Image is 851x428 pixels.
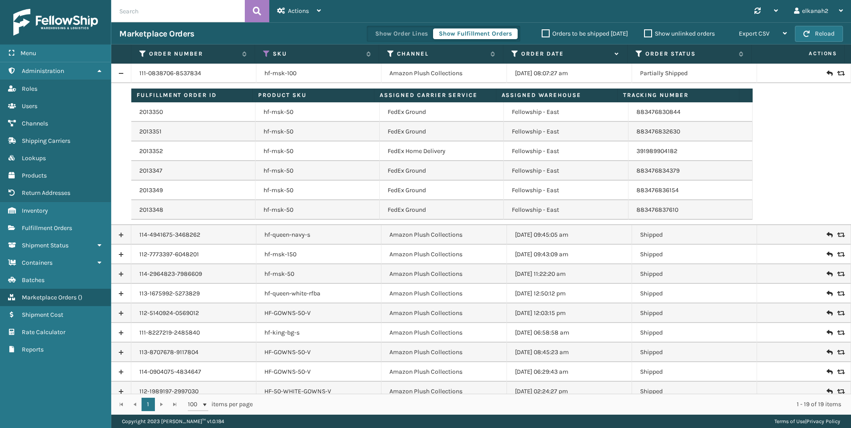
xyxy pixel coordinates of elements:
td: [DATE] 02:24:27 pm [507,382,632,401]
a: hf-king-bg-s [264,329,300,336]
a: 111-8227219-2485840 [139,328,200,337]
label: Show unlinked orders [644,30,715,37]
td: [DATE] 12:03:15 pm [507,303,632,323]
a: 114-0904075-4834647 [139,367,201,376]
a: 112-7773397-6048201 [139,250,199,259]
label: Order Number [149,50,238,58]
i: Create Return Label [827,250,832,259]
a: 2013349 [139,186,163,195]
td: hf-msk-50 [255,161,380,181]
a: 883476830844 [636,108,681,116]
i: Replace [837,271,843,277]
i: Replace [837,388,843,395]
td: Shipped [632,323,757,343]
a: 114-4941675-3468262 [139,230,200,239]
td: Shipped [632,225,757,245]
div: | [774,415,840,428]
span: 100 [188,400,201,409]
i: Replace [837,70,843,77]
a: 883476836154 [636,186,679,194]
td: Shipped [632,362,757,382]
span: Shipment Cost [22,311,63,319]
label: SKU [273,50,362,58]
a: 883476834379 [636,167,680,174]
td: Amazon Plush Collections [381,362,507,382]
td: Amazon Plush Collections [381,245,507,264]
td: [DATE] 09:45:05 am [507,225,632,245]
td: Amazon Plush Collections [381,343,507,362]
span: Actions [288,7,309,15]
span: Marketplace Orders [22,294,77,301]
a: 2013347 [139,166,162,175]
a: HF-GOWNS-50-V [264,348,311,356]
a: HF-50-WHITE-GOWNS-V [264,388,331,395]
td: [DATE] 08:07:27 am [507,64,632,83]
td: Amazon Plush Collections [381,284,507,303]
p: Copyright 2023 [PERSON_NAME]™ v 1.0.184 [122,415,224,428]
td: Amazon Plush Collections [381,303,507,323]
span: Channels [22,120,48,127]
span: Reports [22,346,44,353]
td: Amazon Plush Collections [381,225,507,245]
img: logo [13,9,98,36]
i: Replace [837,369,843,375]
td: hf-msk-50 [255,200,380,220]
a: hf-queen-navy-s [264,231,310,238]
td: Partially Shipped [632,64,757,83]
a: 113-8707678-9117804 [139,348,199,357]
label: Order Status [645,50,734,58]
i: Replace [837,232,843,238]
a: 2013352 [139,147,163,156]
span: Products [22,172,47,179]
label: Fulfillment Order ID [137,91,247,99]
label: Order Date [521,50,610,58]
a: 883476832630 [636,128,680,135]
a: Privacy Policy [806,418,840,424]
td: Amazon Plush Collections [381,323,507,343]
i: Create Return Label [827,387,832,396]
i: Replace [837,291,843,297]
td: [DATE] 09:43:09 am [507,245,632,264]
label: Channel [397,50,486,58]
span: Users [22,102,37,110]
td: Shipped [632,284,757,303]
a: 114-2964823-7986609 [139,270,202,279]
label: Assigned Warehouse [502,91,612,99]
td: FedEx Ground [380,161,504,181]
a: 2013348 [139,206,163,214]
td: FedEx Home Delivery [380,141,504,161]
td: [DATE] 08:45:23 am [507,343,632,362]
span: Rate Calculator [22,328,65,336]
td: Amazon Plush Collections [381,382,507,401]
a: Terms of Use [774,418,805,424]
button: Show Order Lines [369,28,434,39]
td: hf-msk-50 [255,122,380,141]
td: [DATE] 06:58:58 am [507,323,632,343]
h3: Marketplace Orders [119,28,194,39]
td: hf-msk-50 [255,141,380,161]
span: Export CSV [739,30,770,37]
td: Amazon Plush Collections [381,264,507,284]
label: Product SKU [258,91,369,99]
span: Roles [22,85,37,93]
td: Shipped [632,382,757,401]
td: FedEx Ground [380,102,504,122]
a: HF-GOWNS-50-V [264,309,311,317]
span: Menu [20,49,36,57]
td: [DATE] 06:29:43 am [507,362,632,382]
a: hf-queen-white-rfba [264,290,320,297]
span: items per page [188,398,253,411]
i: Create Return Label [827,348,832,357]
span: Inventory [22,207,48,214]
a: hf-msk-50 [264,270,294,278]
a: 391989904182 [636,147,677,155]
td: Fellowship - East [504,161,628,181]
a: 2013350 [139,108,163,117]
td: FedEx Ground [380,200,504,220]
i: Replace [837,330,843,336]
label: Tracking Number [623,91,733,99]
td: [DATE] 11:22:20 am [507,264,632,284]
td: Shipped [632,264,757,284]
label: Orders to be shipped [DATE] [542,30,628,37]
span: Shipment Status [22,242,69,249]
